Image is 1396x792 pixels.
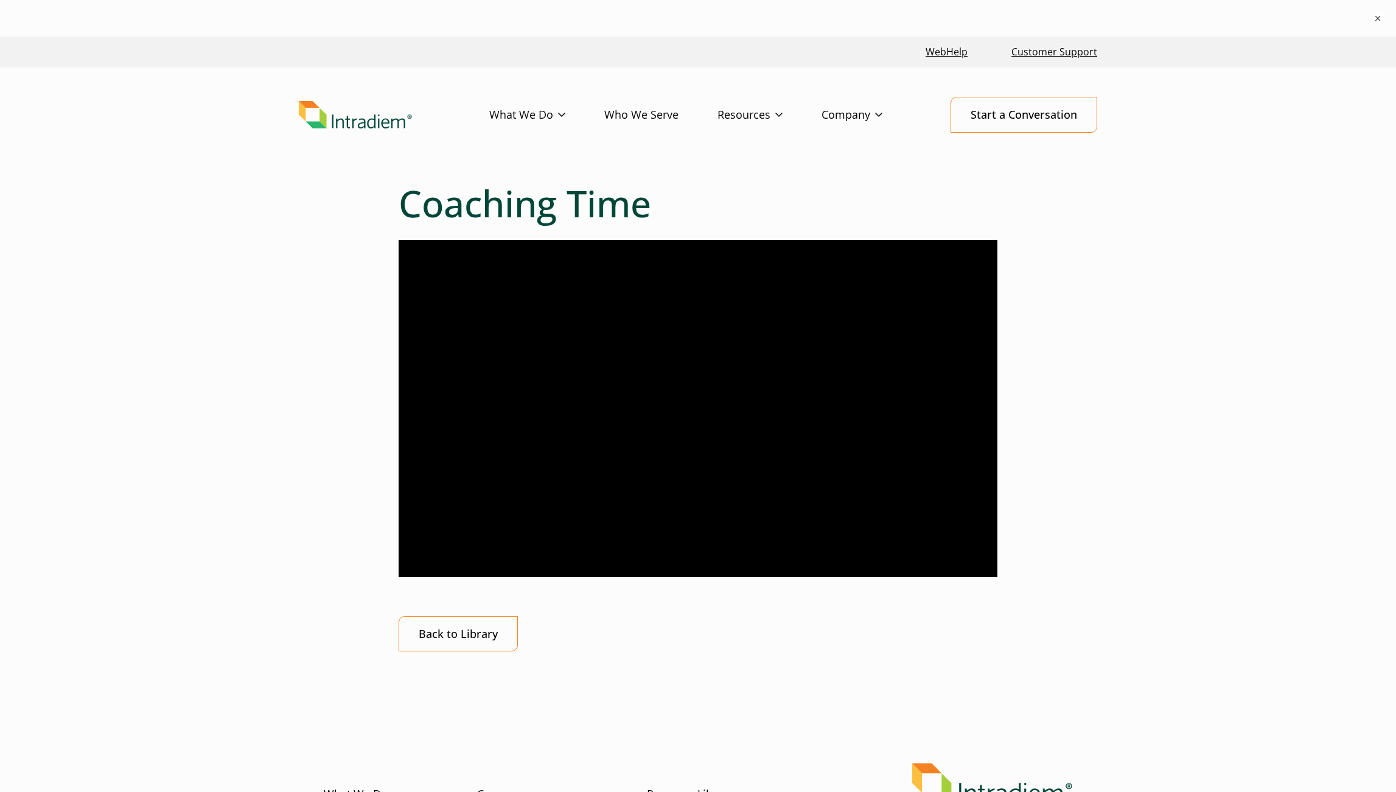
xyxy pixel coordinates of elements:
[604,97,717,133] a: Who We Serve
[951,97,1097,133] a: Start a Conversation
[1007,39,1102,65] a: Customer Support
[399,616,518,652] a: Back to Library
[489,97,604,133] a: What We Do
[1372,12,1384,24] button: ×
[921,39,972,65] a: Link opens in a new window
[299,101,412,129] img: Intradiem
[399,181,997,225] h1: Coaching Time
[717,97,822,133] a: Resources
[822,97,921,133] a: Company
[299,101,489,129] a: Link to homepage of Intradiem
